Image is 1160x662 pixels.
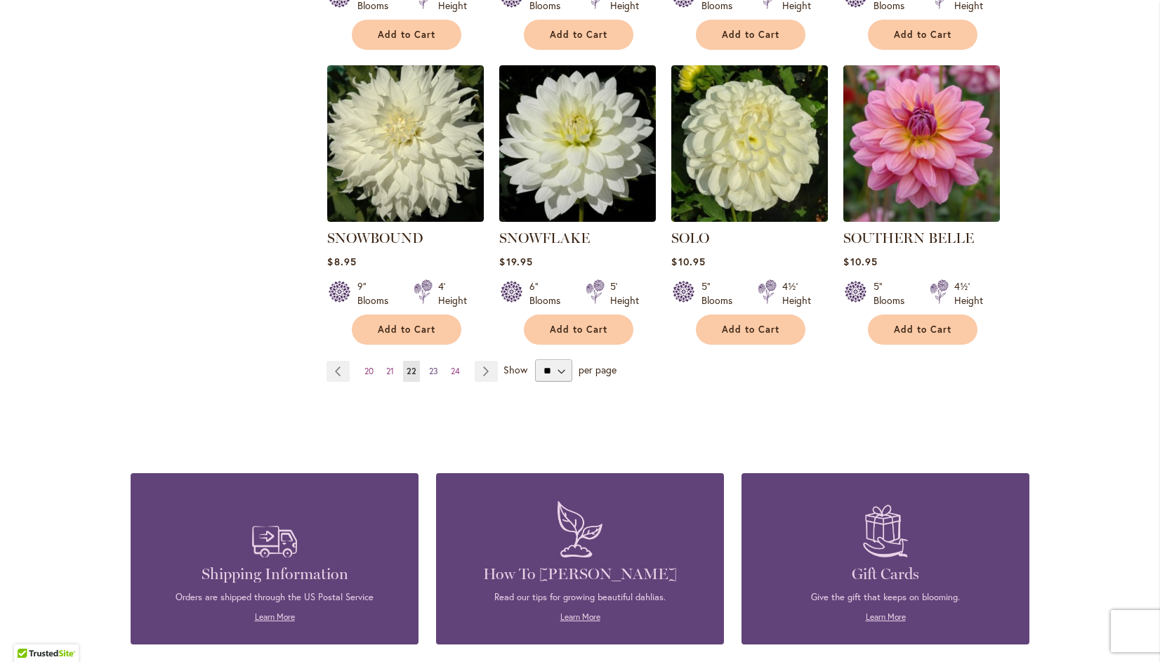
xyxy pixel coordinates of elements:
p: Orders are shipped through the US Postal Service [152,591,397,604]
div: 4' Height [438,279,467,307]
div: 4½' Height [954,279,983,307]
img: SNOWFLAKE [499,65,656,222]
div: 9" Blooms [357,279,397,307]
span: Show [503,363,527,376]
button: Add to Cart [868,315,977,345]
h4: How To [PERSON_NAME] [457,564,703,584]
span: $10.95 [843,255,877,268]
span: 24 [451,366,460,376]
a: Learn More [255,611,295,622]
span: 21 [386,366,394,376]
h4: Shipping Information [152,564,397,584]
img: SOLO [671,65,828,222]
button: Add to Cart [352,20,461,50]
span: Add to Cart [722,29,779,41]
span: Add to Cart [550,324,607,336]
a: SNOWFLAKE [499,230,590,246]
span: Add to Cart [550,29,607,41]
a: SOLO [671,211,828,225]
button: Add to Cart [696,20,805,50]
div: 5' Height [610,279,639,307]
a: SOUTHERN BELLE [843,211,1000,225]
button: Add to Cart [696,315,805,345]
a: SNOWFLAKE [499,211,656,225]
img: SOUTHERN BELLE [843,65,1000,222]
a: 21 [383,361,397,382]
span: $10.95 [671,255,705,268]
div: 5" Blooms [701,279,741,307]
p: Read our tips for growing beautiful dahlias. [457,591,703,604]
span: 20 [364,366,374,376]
a: SOUTHERN BELLE [843,230,974,246]
h4: Gift Cards [763,564,1008,584]
span: $19.95 [499,255,532,268]
a: 23 [426,361,442,382]
button: Add to Cart [524,20,633,50]
a: Snowbound [327,211,484,225]
span: Add to Cart [894,29,951,41]
span: per page [579,363,617,376]
iframe: Launch Accessibility Center [11,612,50,651]
a: Learn More [866,611,906,622]
p: Give the gift that keeps on blooming. [763,591,1008,604]
button: Add to Cart [352,315,461,345]
div: 4½' Height [782,279,811,307]
span: $8.95 [327,255,356,268]
span: Add to Cart [722,324,779,336]
span: Add to Cart [378,324,435,336]
a: 20 [361,361,377,382]
span: Add to Cart [378,29,435,41]
a: SNOWBOUND [327,230,423,246]
a: SOLO [671,230,709,246]
a: 24 [447,361,463,382]
div: 5" Blooms [874,279,913,307]
div: 6" Blooms [529,279,569,307]
button: Add to Cart [524,315,633,345]
span: 23 [429,366,438,376]
img: Snowbound [327,65,484,222]
span: 22 [407,366,416,376]
button: Add to Cart [868,20,977,50]
a: Learn More [560,611,600,622]
span: Add to Cart [894,324,951,336]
